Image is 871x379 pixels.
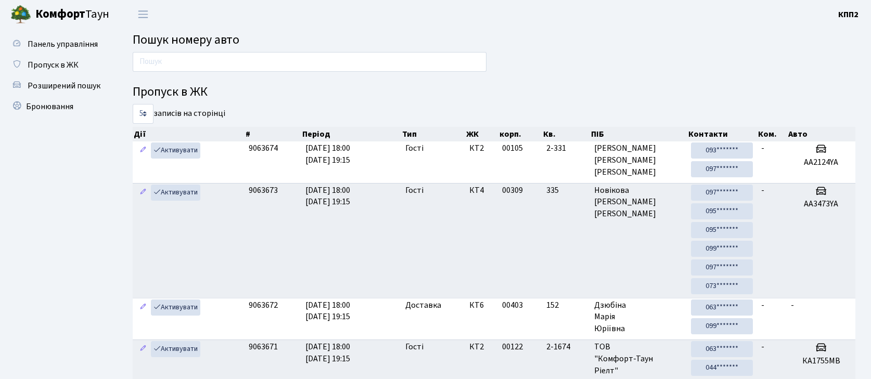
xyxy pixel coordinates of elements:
a: Пропуск в ЖК [5,55,109,75]
span: Пошук номеру авто [133,31,239,49]
th: Ком. [757,127,787,141]
h4: Пропуск в ЖК [133,85,855,100]
span: Пропуск в ЖК [28,59,79,71]
span: - [761,299,764,311]
a: Редагувати [137,185,149,201]
a: Активувати [151,299,200,316]
a: Редагувати [137,299,149,316]
h5: АА2124YA [791,158,851,167]
span: 9063672 [249,299,278,311]
span: [DATE] 18:00 [DATE] 19:15 [305,185,350,208]
span: 2-1674 [546,341,586,353]
th: корп. [498,127,543,141]
span: Таун [35,6,109,23]
span: 2-331 [546,142,586,154]
span: 00122 [502,341,523,352]
img: logo.png [10,4,31,25]
label: записів на сторінці [133,104,225,124]
a: Редагувати [137,341,149,357]
span: [DATE] 18:00 [DATE] 19:15 [305,341,350,364]
span: КТ2 [469,142,494,154]
a: Бронювання [5,96,109,117]
a: Активувати [151,142,200,159]
th: Авто [787,127,856,141]
span: - [761,341,764,352]
span: КТ6 [469,299,494,311]
button: Переключити навігацію [130,6,156,23]
span: 152 [546,299,586,311]
a: Панель управління [5,34,109,55]
a: Редагувати [137,142,149,159]
span: Доставка [405,299,441,311]
span: 9063674 [249,142,278,154]
span: КТ4 [469,185,494,197]
select: записів на сторінці [133,104,153,124]
span: 9063671 [249,341,278,352]
span: [DATE] 18:00 [DATE] 19:15 [305,299,350,323]
th: ПІБ [590,127,687,141]
span: 00105 [502,142,523,154]
span: Новікова [PERSON_NAME] [PERSON_NAME] [594,185,683,220]
th: Тип [401,127,465,141]
th: Кв. [542,127,590,141]
h5: КА1755МВ [791,356,851,366]
span: - [791,299,794,311]
a: Розширений пошук [5,75,109,96]
h5: AA3473YA [791,199,851,209]
th: Період [301,127,401,141]
span: [DATE] 18:00 [DATE] 19:15 [305,142,350,166]
span: Панель управління [28,38,98,50]
span: Бронювання [26,101,73,112]
a: КПП2 [838,8,859,21]
span: Розширений пошук [28,80,100,92]
span: 9063673 [249,185,278,196]
th: Дії [133,127,245,141]
b: КПП2 [838,9,859,20]
b: Комфорт [35,6,85,22]
input: Пошук [133,52,486,72]
span: - [761,185,764,196]
span: - [761,142,764,154]
span: Гості [405,341,424,353]
span: Гості [405,185,424,197]
span: 335 [546,185,586,197]
span: Дзюбіна Марія Юріївна [594,299,683,335]
a: Активувати [151,341,200,357]
span: ТОВ "Комфорт-Таун Ріелт" [594,341,683,377]
a: Активувати [151,185,200,201]
span: [PERSON_NAME] [PERSON_NAME] [PERSON_NAME] [594,142,683,178]
span: Гості [405,142,424,154]
th: # [245,127,301,141]
span: 00309 [502,185,523,196]
span: 00403 [502,299,523,311]
th: Контакти [687,127,757,141]
th: ЖК [465,127,498,141]
span: КТ2 [469,341,494,353]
